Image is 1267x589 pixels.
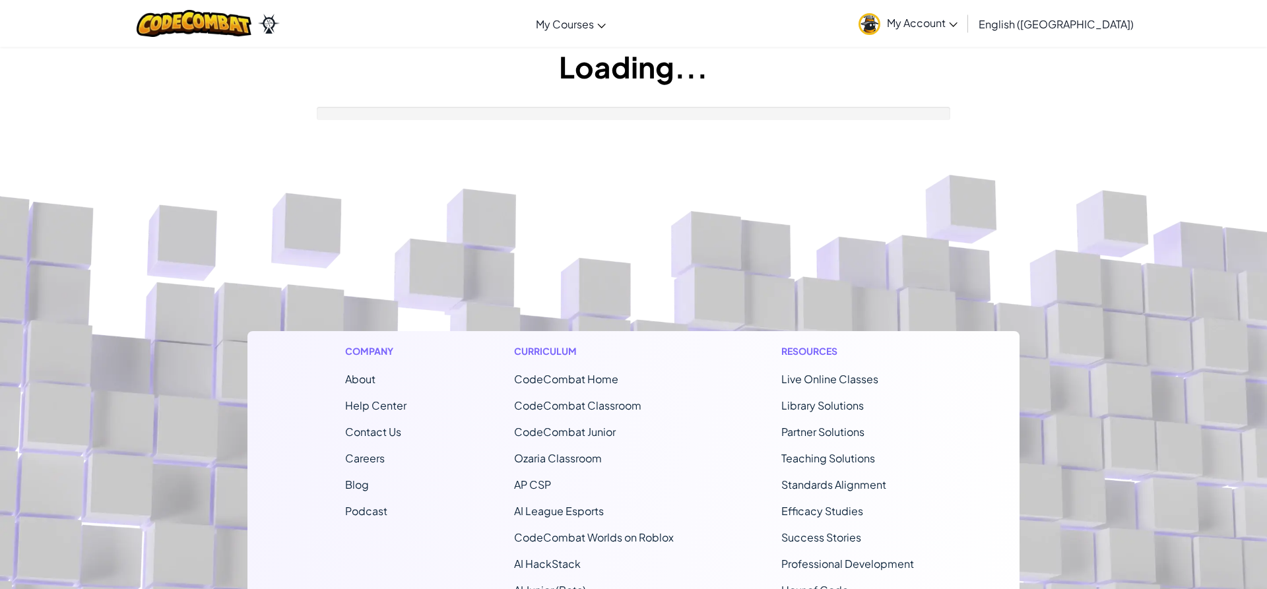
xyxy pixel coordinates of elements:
a: Library Solutions [781,398,864,412]
a: AI HackStack [514,557,581,571]
a: CodeCombat Worlds on Roblox [514,530,674,544]
a: My Account [852,3,964,44]
h1: Company [345,344,406,358]
a: English ([GEOGRAPHIC_DATA]) [972,6,1140,42]
a: Efficacy Studies [781,504,863,518]
span: CodeCombat Home [514,372,618,386]
span: My Courses [536,17,594,31]
a: Professional Development [781,557,914,571]
span: My Account [887,16,958,30]
a: Careers [345,451,385,465]
a: About [345,372,375,386]
a: Help Center [345,398,406,412]
a: My Courses [529,6,612,42]
a: CodeCombat Classroom [514,398,641,412]
a: Standards Alignment [781,478,886,491]
a: Teaching Solutions [781,451,875,465]
h1: Resources [781,344,922,358]
span: English ([GEOGRAPHIC_DATA]) [979,17,1134,31]
a: Live Online Classes [781,372,878,386]
a: Partner Solutions [781,425,864,439]
a: Ozaria Classroom [514,451,602,465]
span: Contact Us [345,425,401,439]
a: Success Stories [781,530,861,544]
a: AI League Esports [514,504,604,518]
img: CodeCombat logo [137,10,252,37]
a: Podcast [345,504,387,518]
h1: Curriculum [514,344,674,358]
img: Ozaria [258,14,279,34]
a: Blog [345,478,369,491]
img: avatar [859,13,880,35]
a: CodeCombat Junior [514,425,616,439]
a: AP CSP [514,478,551,491]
